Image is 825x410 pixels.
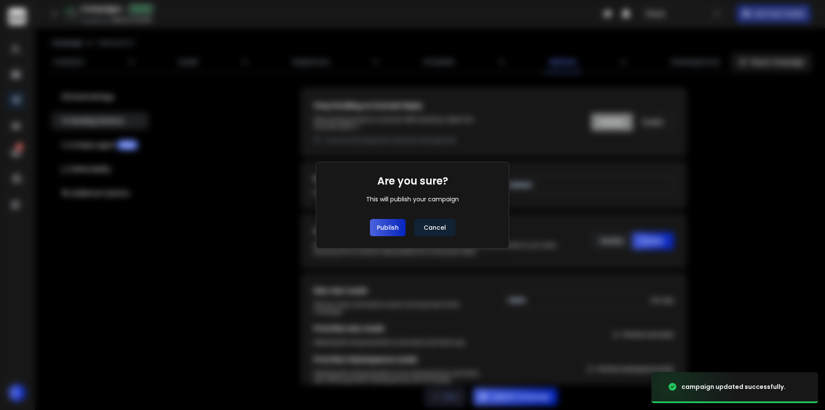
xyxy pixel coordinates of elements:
h1: Are you sure? [377,174,448,188]
button: Cancel [414,219,455,236]
button: Publish [370,219,406,236]
div: This will publish your campaign [366,195,459,203]
div: campaign updated successfully. [681,382,785,391]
